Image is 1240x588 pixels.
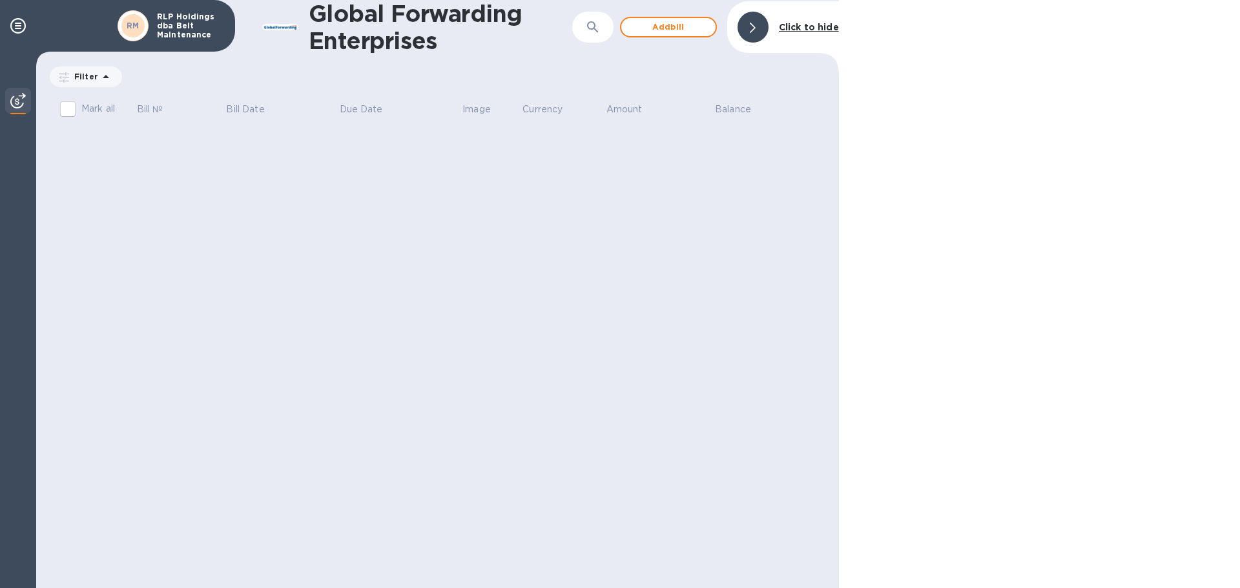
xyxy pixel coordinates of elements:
[127,21,139,30] b: RM
[226,103,281,116] span: Bill Date
[606,103,643,116] p: Amount
[462,103,491,116] p: Image
[632,19,705,35] span: Add bill
[340,103,383,116] p: Due Date
[620,17,717,37] button: Addbill
[715,103,751,116] p: Balance
[226,103,264,116] p: Bill Date
[715,103,768,116] span: Balance
[137,103,163,116] p: Bill №
[69,71,98,82] p: Filter
[137,103,180,116] span: Bill №
[522,103,563,116] p: Currency
[157,12,222,39] p: RLP Holdings dba Belt Maintenance
[779,22,839,32] b: Click to hide
[81,102,115,116] p: Mark all
[606,103,659,116] span: Amount
[340,103,400,116] span: Due Date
